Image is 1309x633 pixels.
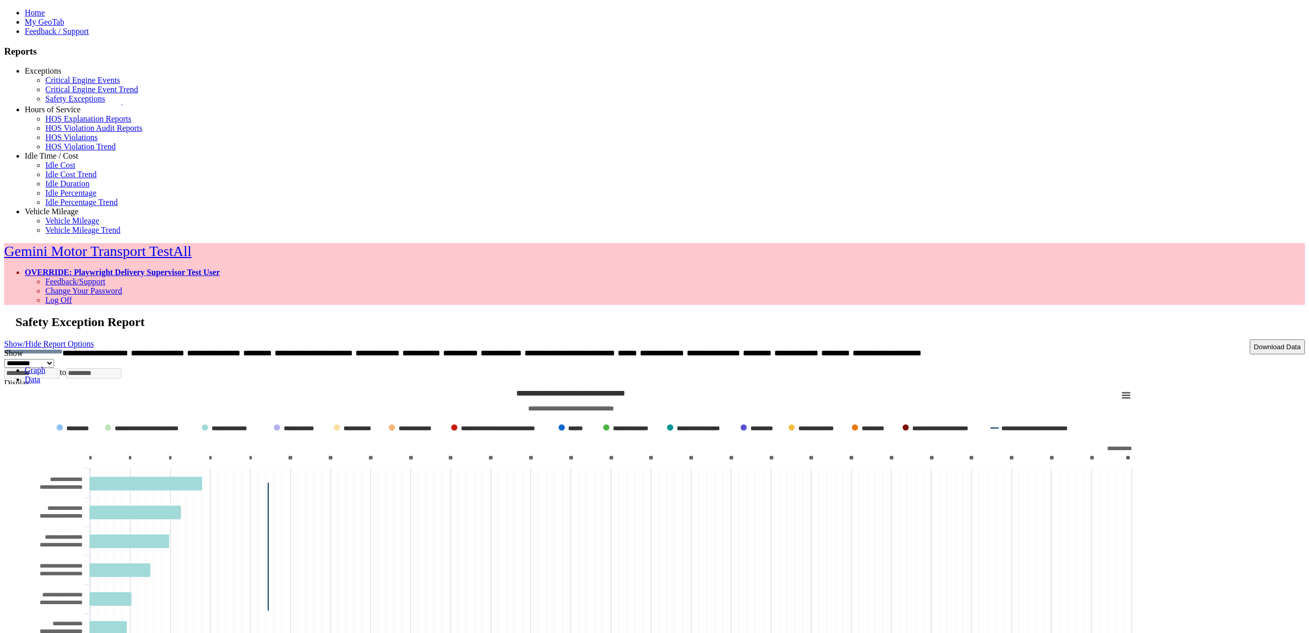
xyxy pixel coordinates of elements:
[45,179,90,188] a: Idle Duration
[25,27,89,36] a: Feedback / Support
[25,105,80,114] a: Hours of Service
[1250,339,1305,354] button: Download Data
[45,216,99,225] a: Vehicle Mileage
[45,142,116,151] a: HOS Violation Trend
[60,368,66,377] span: to
[45,286,122,295] a: Change Your Password
[4,243,192,259] a: Gemini Motor Transport TestAll
[45,94,105,103] a: Safety Exceptions
[4,337,94,351] a: Show/Hide Report Options
[45,189,96,197] a: Idle Percentage
[45,198,117,207] a: Idle Percentage Trend
[25,18,64,26] a: My GeoTab
[45,85,138,94] a: Critical Engine Event Trend
[45,277,105,286] a: Feedback/Support
[25,366,45,374] a: Graph
[45,114,131,123] a: HOS Explanation Reports
[45,76,120,84] a: Critical Engine Events
[25,8,45,17] a: Home
[45,133,97,142] a: HOS Violations
[25,207,78,216] a: Vehicle Mileage
[45,170,97,179] a: Idle Cost Trend
[25,375,40,384] a: Data
[25,268,220,277] a: OVERRIDE: Playwright Delivery Supervisor Test User
[45,104,123,112] a: Safety Exception Trend
[45,226,121,234] a: Vehicle Mileage Trend
[4,46,1305,57] h3: Reports
[4,349,23,357] label: Show
[25,66,61,75] a: Exceptions
[25,151,78,160] a: Idle Time / Cost
[45,124,143,132] a: HOS Violation Audit Reports
[15,315,1305,329] h2: Safety Exception Report
[4,379,30,387] label: Display
[45,161,75,169] a: Idle Cost
[45,296,72,304] a: Log Off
